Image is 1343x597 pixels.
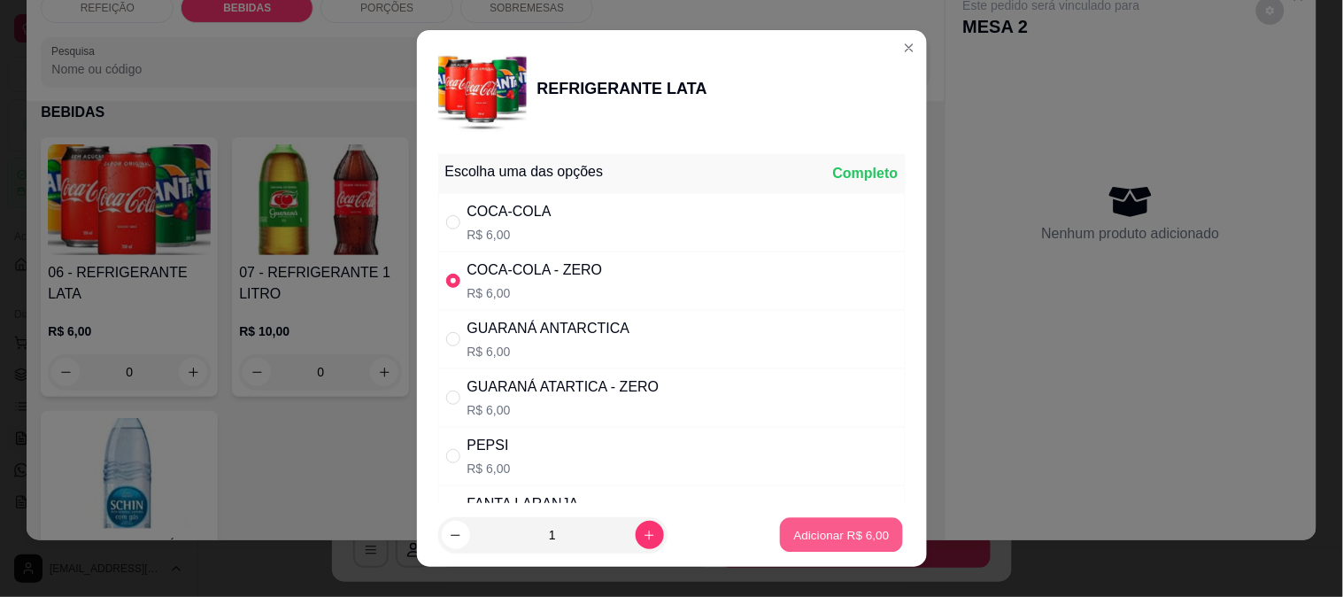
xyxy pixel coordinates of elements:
[467,401,660,419] p: R$ 6,00
[794,527,890,544] p: Adicionar R$ 6,00
[467,376,660,398] div: GUARANÁ ATARTICA - ZERO
[467,318,630,339] div: GUARANÁ ANTARCTICA
[467,284,603,302] p: R$ 6,00
[467,226,552,244] p: R$ 6,00
[467,493,579,515] div: FANTA LARANJA
[780,518,903,553] button: Adicionar R$ 6,00
[467,460,511,477] p: R$ 6,00
[636,521,664,549] button: increase-product-quantity
[467,435,511,456] div: PEPSI
[445,161,604,182] div: Escolha uma das opções
[537,76,707,101] div: REFRIGERANTE LATA
[442,521,470,549] button: decrease-product-quantity
[467,201,552,222] div: COCA-COLA
[467,343,630,361] p: R$ 6,00
[895,34,923,62] button: Close
[438,44,527,133] img: product-image
[467,260,603,281] div: COCA-COLA - ZERO
[833,163,899,184] div: Completo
